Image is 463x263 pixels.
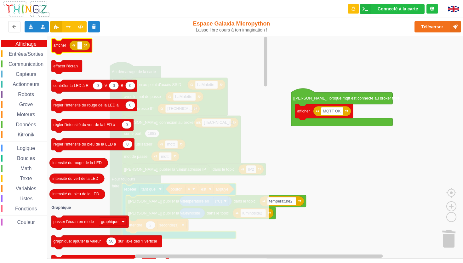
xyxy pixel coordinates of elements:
[426,4,438,14] div: Tu es connecté au serveur de création de Thingz
[15,122,37,127] span: Données
[105,83,107,88] text: V
[19,196,34,201] span: Listes
[54,142,116,146] text: régler l'intensité du bleu de la LED à
[54,64,78,68] text: effacer l'écran
[101,220,118,224] text: graphique
[97,83,99,88] text: 0
[129,103,131,107] text: 0
[126,123,128,127] text: 0
[192,27,271,33] div: Laisse libre cours à ton imagination !
[17,92,35,97] span: Robots
[12,82,40,87] span: Actionneurs
[17,132,35,137] span: Kitronik
[15,71,37,77] span: Capteurs
[323,109,341,113] text: MQTT OK
[126,142,129,146] text: 0
[54,83,89,88] text: contrôler la LED à R
[53,176,99,181] text: intensité du vert de la LED
[129,83,131,88] text: 0
[297,109,310,113] text: afficher
[54,43,66,48] text: afficher
[192,20,271,33] div: Espace Galaxia Micropython
[8,51,44,57] span: Entrées/Sorties
[53,161,102,165] text: intensité du rouge de la LED
[269,199,293,203] text: temperature2
[121,83,123,88] text: B
[51,205,71,210] text: Graphique
[109,239,113,243] text: 50
[54,220,94,224] text: passer l'écran en mode
[414,21,461,32] button: Téléverser
[16,156,36,161] span: Boucles
[3,1,50,17] img: thingz_logo.png
[16,112,36,117] span: Moteurs
[54,103,119,107] text: régler l'intensité du rouge de la LED à
[16,146,36,151] span: Logique
[14,206,38,211] span: Fonctions
[14,41,37,47] span: Affichage
[448,6,459,12] img: gb.png
[20,166,33,171] span: Math
[15,186,37,191] span: Variables
[54,123,115,127] text: régler l'intensité du vert de la LED à
[360,4,425,14] div: Ta base fonctionne bien !
[378,7,418,11] div: Connecté à la carte
[53,192,99,197] text: intensité du bleu de la LED
[113,83,115,88] text: 0
[16,220,36,225] span: Couleur
[18,102,34,107] span: Grove
[8,61,44,67] span: Communication
[19,176,33,181] span: Texte
[293,96,400,100] text: [[PERSON_NAME]] lorsque mqtt est connecté au broker faire
[54,239,101,243] text: graphique: ajouter la valeur
[118,239,157,243] text: sur l'axe des Y vertical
